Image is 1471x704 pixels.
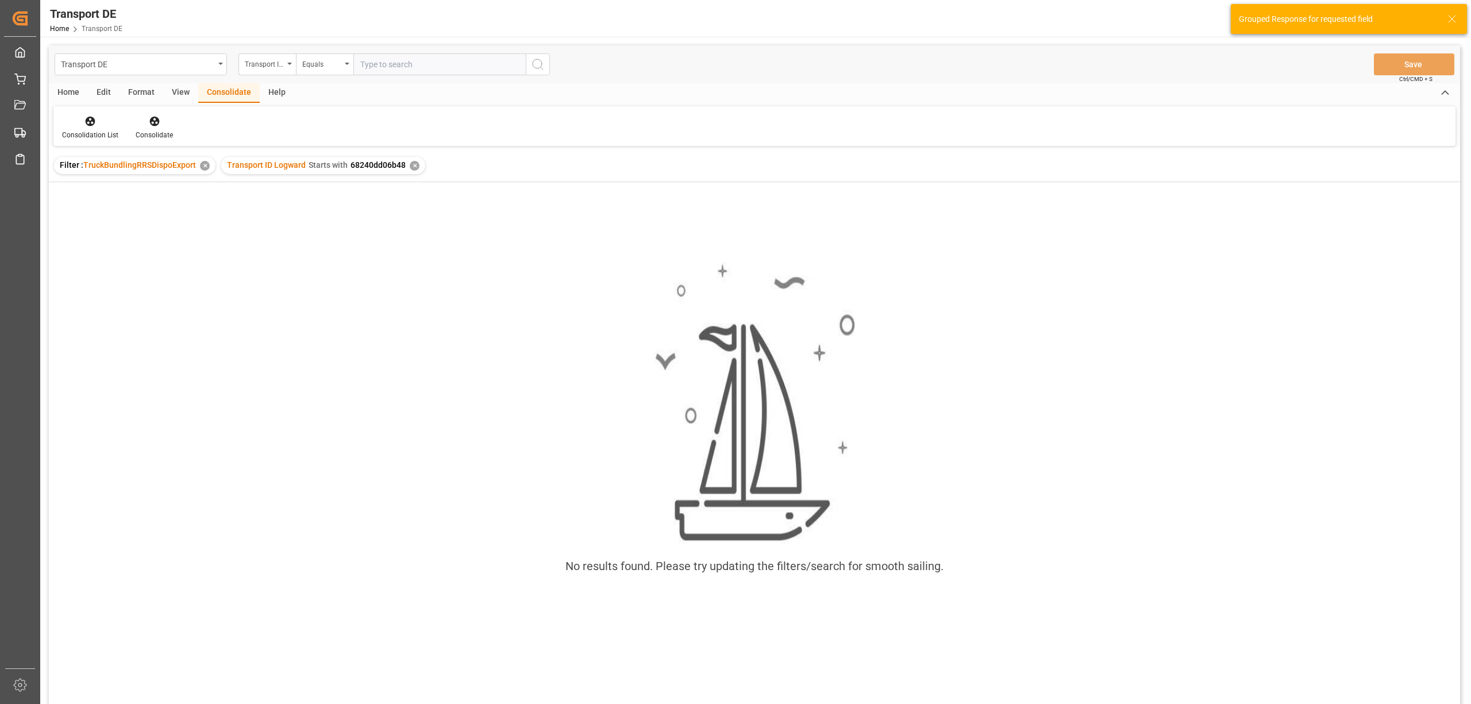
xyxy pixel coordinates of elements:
[302,56,341,70] div: Equals
[565,557,944,575] div: No results found. Please try updating the filters/search for smooth sailing.
[1399,75,1433,83] span: Ctrl/CMD + S
[60,160,83,170] span: Filter :
[83,160,196,170] span: TruckBundlingRRSDispoExport
[1374,53,1454,75] button: Save
[296,53,353,75] button: open menu
[309,160,348,170] span: Starts with
[351,160,406,170] span: 68240dd06b48
[200,161,210,171] div: ✕
[55,53,227,75] button: open menu
[245,56,284,70] div: Transport ID Logward
[410,161,419,171] div: ✕
[227,160,306,170] span: Transport ID Logward
[61,56,214,71] div: Transport DE
[163,83,198,103] div: View
[50,25,69,33] a: Home
[136,130,173,140] div: Consolidate
[654,262,855,544] img: smooth_sailing.jpeg
[238,53,296,75] button: open menu
[62,130,118,140] div: Consolidation List
[353,53,526,75] input: Type to search
[120,83,163,103] div: Format
[260,83,294,103] div: Help
[50,5,122,22] div: Transport DE
[49,83,88,103] div: Home
[526,53,550,75] button: search button
[88,83,120,103] div: Edit
[198,83,260,103] div: Consolidate
[1239,13,1437,25] div: Grouped Response for requested field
